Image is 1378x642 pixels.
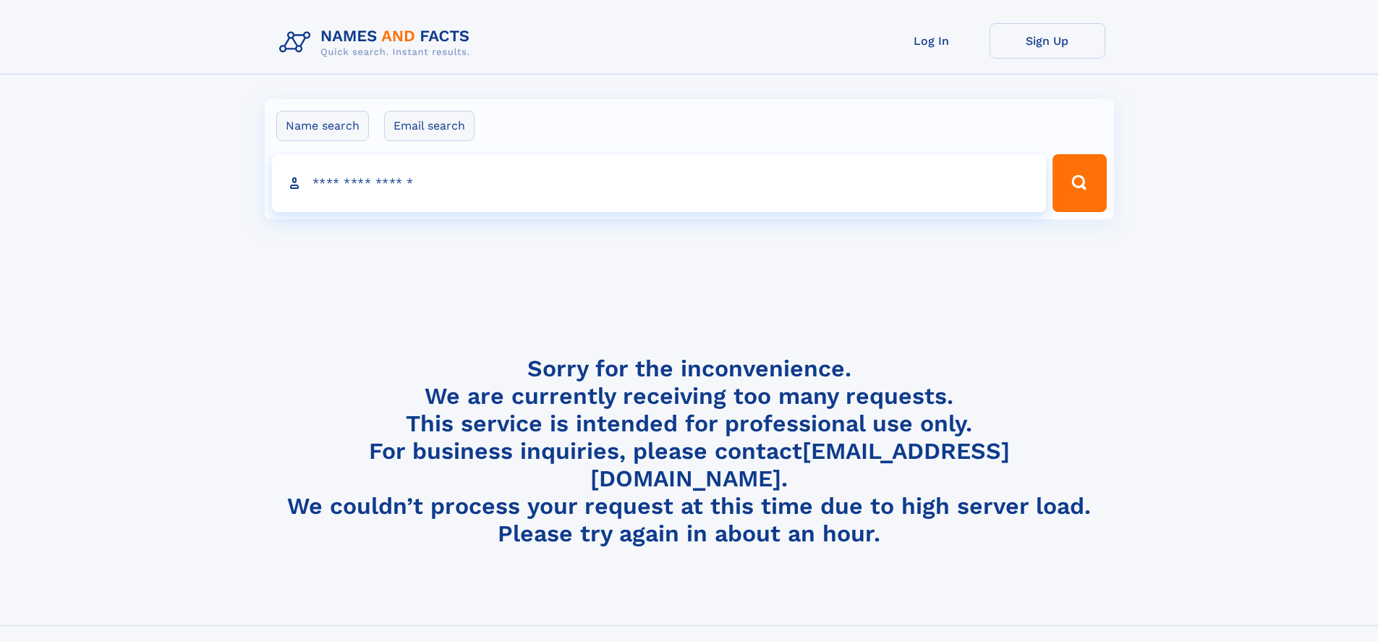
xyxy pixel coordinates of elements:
[874,23,990,59] a: Log In
[590,437,1010,492] a: [EMAIL_ADDRESS][DOMAIN_NAME]
[990,23,1105,59] a: Sign Up
[272,154,1047,212] input: search input
[273,355,1105,548] h4: Sorry for the inconvenience. We are currently receiving too many requests. This service is intend...
[276,111,369,141] label: Name search
[1052,154,1106,212] button: Search Button
[384,111,475,141] label: Email search
[273,23,482,62] img: Logo Names and Facts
